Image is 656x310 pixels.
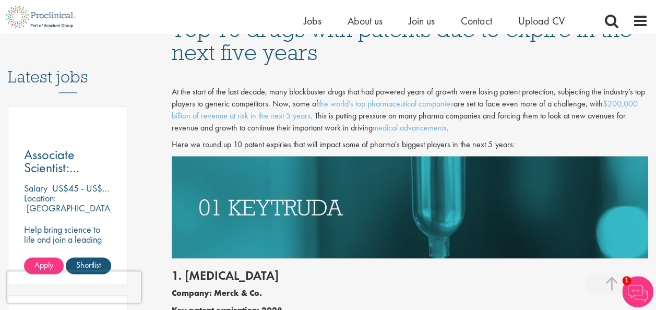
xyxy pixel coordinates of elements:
[409,14,435,28] a: Join us
[373,122,447,133] a: medical advancements
[24,182,47,194] span: Salary
[461,14,492,28] a: Contact
[34,259,53,270] span: Apply
[172,98,637,121] a: $200,000 billion of revenue at risk in the next 5 years
[304,14,321,28] a: Jobs
[518,14,565,28] a: Upload CV
[318,98,454,109] a: the world’s top pharmaceutical companies
[622,276,653,307] img: Chatbot
[348,14,383,28] a: About us
[172,269,648,282] h2: 1. [MEDICAL_DATA]
[24,146,79,202] span: Associate Scientist: Analytical Chemistry
[172,139,648,151] p: Here we round up 10 patent expiries that will impact some of pharma's biggest players in the next...
[52,182,144,194] p: US$45 - US$52 per hour
[24,224,111,304] p: Help bring science to life and join a leading pharmaceutical company to play a key role in delive...
[7,271,141,303] iframe: reCAPTCHA
[172,288,262,299] b: Company: Merck & Co.
[8,42,127,93] h3: Latest jobs
[24,257,64,274] a: Apply
[172,86,645,133] span: At the start of the last decade, many blockbuster drugs that had powered years of growth were los...
[24,202,115,224] p: [GEOGRAPHIC_DATA], [GEOGRAPHIC_DATA]
[172,18,648,64] h1: Top 10 drugs with patents due to expire in the next five years
[622,276,631,285] span: 1
[66,257,111,274] a: Shortlist
[24,148,111,174] a: Associate Scientist: Analytical Chemistry
[24,192,56,204] span: Location:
